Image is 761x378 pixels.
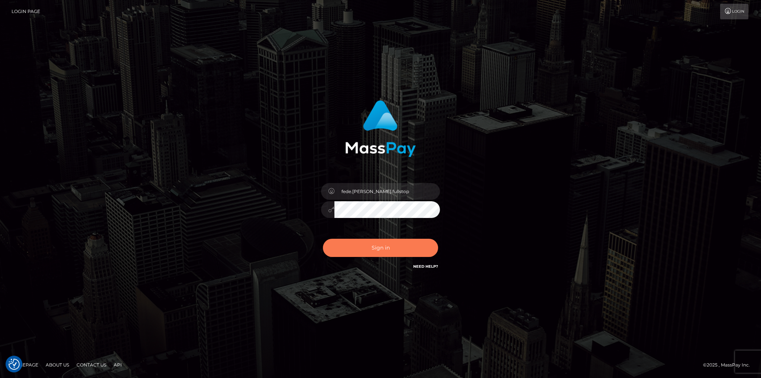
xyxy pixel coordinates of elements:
[345,100,416,157] img: MassPay Login
[323,239,438,257] button: Sign in
[43,359,72,371] a: About Us
[703,361,755,369] div: © 2025 , MassPay Inc.
[334,183,440,200] input: Username...
[74,359,109,371] a: Contact Us
[9,359,20,370] button: Consent Preferences
[8,359,41,371] a: Homepage
[413,264,438,269] a: Need Help?
[9,359,20,370] img: Revisit consent button
[111,359,125,371] a: API
[720,4,748,19] a: Login
[12,4,40,19] a: Login Page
